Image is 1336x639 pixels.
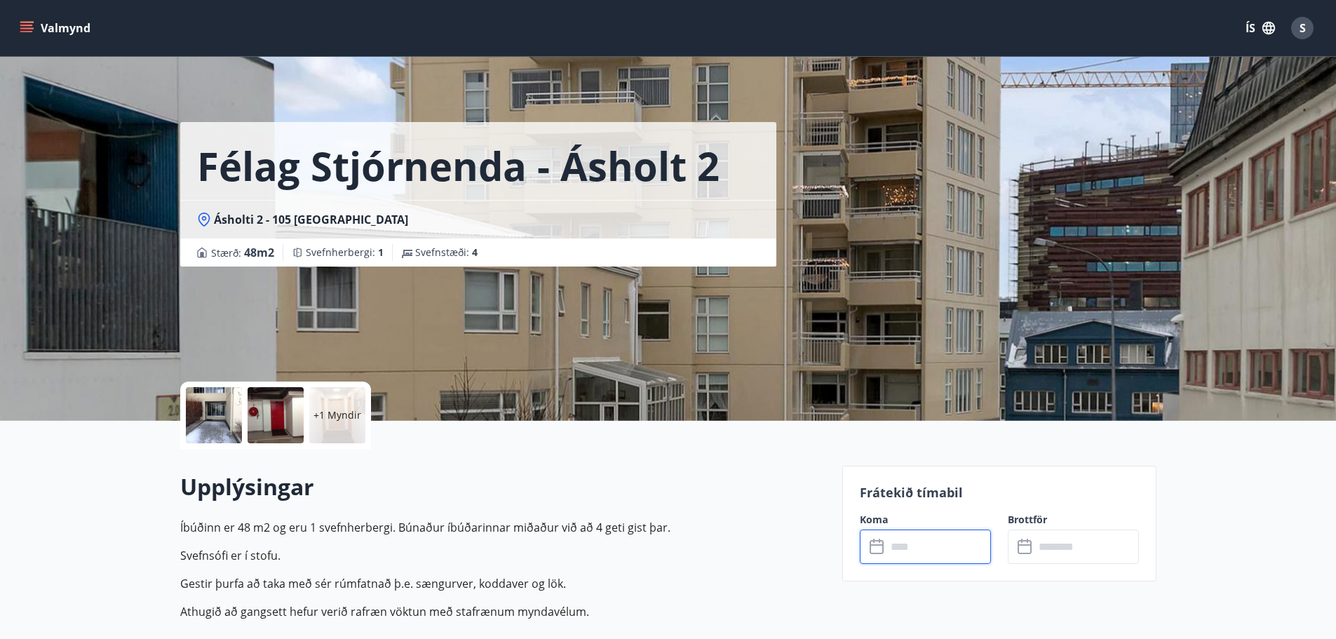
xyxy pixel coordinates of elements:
p: Athugið að gangsett hefur verið rafræn vöktun með stafrænum myndavélum. [180,603,825,620]
button: ÍS [1238,15,1283,41]
span: 1 [378,245,384,259]
span: 48 m2 [244,245,274,260]
h1: Félag Stjórnenda - Ásholt 2 [197,139,720,192]
label: Koma [860,513,991,527]
span: Svefnstæði : [415,245,478,260]
p: Svefnsófi er í stofu. [180,547,825,564]
h2: Upplýsingar [180,471,825,502]
p: +1 Myndir [313,408,361,422]
span: Svefnherbergi : [306,245,384,260]
span: Ásholti 2 - 105 [GEOGRAPHIC_DATA] [214,212,408,227]
span: Stærð : [211,244,274,261]
label: Brottför [1008,513,1139,527]
p: Gestir þurfa að taka með sér rúmfatnað þ.e. sængurver, koddaver og lök. [180,575,825,592]
button: S [1286,11,1319,45]
button: menu [17,15,96,41]
span: 4 [472,245,478,259]
p: Íbúðinn er 48 m2 og eru 1 svefnherbergi. Búnaður íbúðarinnar miðaður við að 4 geti gist þar. [180,519,825,536]
span: S [1300,20,1306,36]
p: Frátekið tímabil [860,483,1139,502]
